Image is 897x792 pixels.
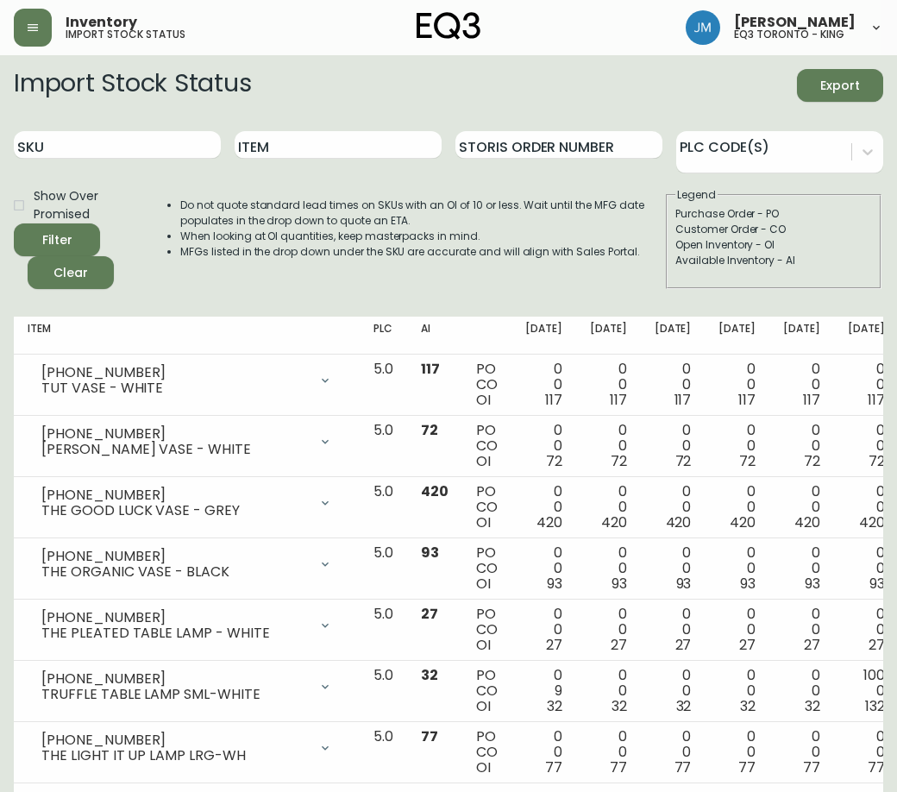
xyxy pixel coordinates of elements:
div: 0 0 [848,423,885,469]
span: 117 [545,390,562,410]
span: 117 [421,359,440,379]
span: 72 [611,451,627,471]
span: 77 [868,757,885,777]
td: 5.0 [360,355,407,416]
img: b88646003a19a9f750de19192e969c24 [686,10,720,45]
span: 77 [421,726,438,746]
div: 0 0 [848,361,885,408]
th: Item [14,317,360,355]
span: 93 [805,574,820,594]
span: 420 [421,481,448,501]
div: 0 0 [718,361,756,408]
div: PO CO [476,729,498,776]
li: Do not quote standard lead times on SKUs with an OI of 10 or less. Wait until the MFG date popula... [180,198,664,229]
div: 0 0 [590,668,627,714]
span: 93 [421,543,439,563]
span: OI [476,696,491,716]
div: 0 0 [655,484,692,531]
button: Clear [28,256,114,289]
th: [DATE] [705,317,769,355]
div: 0 9 [525,668,562,714]
div: 0 0 [718,484,756,531]
span: 27 [804,635,820,655]
span: Clear [41,262,100,284]
span: [PERSON_NAME] [734,16,856,29]
span: 72 [869,451,885,471]
div: PO CO [476,484,498,531]
td: 5.0 [360,661,407,722]
div: 0 0 [525,361,562,408]
span: 32 [421,665,438,685]
div: [PHONE_NUMBER]THE ORGANIC VASE - BLACK [28,545,346,583]
div: [PHONE_NUMBER] [41,365,308,380]
span: 27 [675,635,692,655]
span: 72 [421,420,438,440]
span: OI [476,512,491,532]
div: 0 0 [783,607,820,653]
div: 0 0 [590,607,627,653]
span: 72 [546,451,562,471]
div: 100 0 [848,668,885,714]
div: 0 0 [655,668,692,714]
div: [PHONE_NUMBER] [41,671,308,687]
div: 0 0 [655,545,692,592]
span: 77 [674,757,692,777]
button: Export [797,69,883,102]
span: 420 [666,512,692,532]
legend: Legend [675,187,718,203]
div: 0 0 [718,545,756,592]
span: 72 [804,451,820,471]
div: [PHONE_NUMBER]THE LIGHT IT UP LAMP LRG-WH [28,729,346,767]
th: PLC [360,317,407,355]
td: 5.0 [360,538,407,600]
span: 93 [547,574,562,594]
div: 0 0 [848,729,885,776]
th: AI [407,317,462,355]
div: THE GOOD LUCK VASE - GREY [41,503,308,519]
span: 117 [738,390,756,410]
div: 0 0 [655,607,692,653]
span: 420 [601,512,627,532]
div: 0 0 [718,729,756,776]
span: 77 [738,757,756,777]
span: OI [476,635,491,655]
div: THE PLEATED TABLE LAMP - WHITE [41,625,308,641]
div: TUT VASE - WHITE [41,380,308,396]
td: 5.0 [360,416,407,477]
span: OI [476,390,491,410]
th: [DATE] [641,317,706,355]
div: 0 0 [525,545,562,592]
span: 27 [421,604,438,624]
div: 0 0 [525,484,562,531]
span: 93 [676,574,692,594]
div: [PHONE_NUMBER]TRUFFLE TABLE LAMP SML-WHITE [28,668,346,706]
div: THE ORGANIC VASE - BLACK [41,564,308,580]
span: 420 [794,512,820,532]
span: 32 [740,696,756,716]
div: 0 0 [718,607,756,653]
div: 0 0 [783,361,820,408]
span: 32 [805,696,820,716]
div: Customer Order - CO [675,222,872,237]
td: 5.0 [360,600,407,661]
div: 0 0 [783,729,820,776]
span: Show Over Promised [34,187,132,223]
div: 0 0 [590,545,627,592]
div: [PHONE_NUMBER] [41,487,308,503]
span: 132 [865,696,885,716]
h5: eq3 toronto - king [734,29,844,40]
div: THE LIGHT IT UP LAMP LRG-WH [41,748,308,764]
div: 0 0 [525,607,562,653]
span: 117 [674,390,692,410]
div: [PHONE_NUMBER] [41,426,308,442]
div: 0 0 [655,729,692,776]
div: Open Inventory - OI [675,237,872,253]
button: Filter [14,223,100,256]
span: 27 [611,635,627,655]
div: PO CO [476,607,498,653]
li: When looking at OI quantities, keep masterpacks in mind. [180,229,664,244]
span: 27 [546,635,562,655]
h5: import stock status [66,29,185,40]
span: 77 [610,757,627,777]
span: 77 [803,757,820,777]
